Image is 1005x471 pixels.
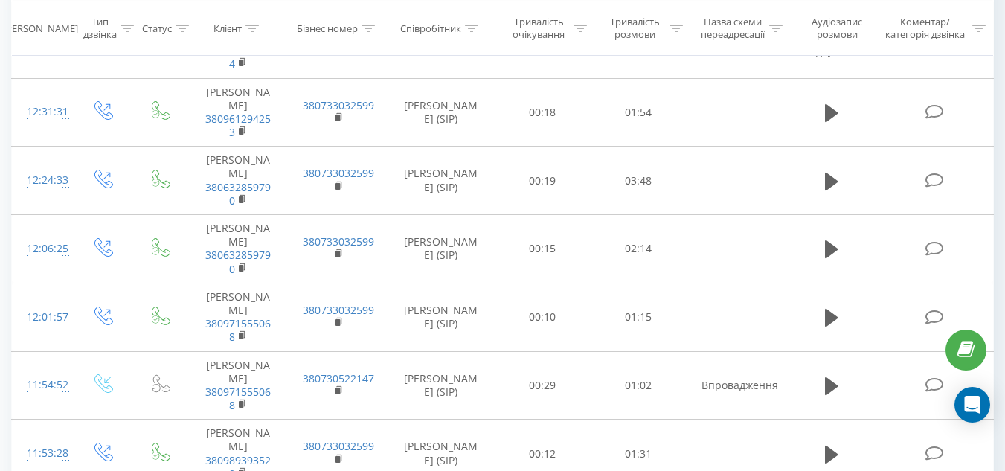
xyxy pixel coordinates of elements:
div: Тривалість очікування [508,16,570,41]
td: [PERSON_NAME] [188,147,288,215]
div: Назва схеми переадресації [700,16,765,41]
a: 380733032599 [303,303,374,317]
a: 380979507494 [205,43,271,71]
a: 380971555068 [205,385,271,412]
td: 00:29 [495,351,591,420]
td: 02:14 [591,215,687,283]
a: 380733032599 [303,98,374,112]
td: [PERSON_NAME] (SIP) [388,215,495,283]
div: 11:54:52 [27,371,58,400]
div: Статус [142,22,172,34]
td: 01:02 [591,351,687,420]
td: 01:15 [591,283,687,351]
div: Тип дзвінка [83,16,117,41]
td: [PERSON_NAME] [188,283,288,351]
td: 00:15 [495,215,591,283]
div: 12:31:31 [27,97,58,126]
div: [PERSON_NAME] [3,22,78,34]
td: [PERSON_NAME] (SIP) [388,283,495,351]
a: 380971555068 [205,316,271,344]
td: [PERSON_NAME] [188,78,288,147]
a: 380733032599 [303,439,374,453]
div: 12:24:33 [27,166,58,195]
div: Open Intercom Messenger [954,387,990,423]
td: [PERSON_NAME] (SIP) [388,147,495,215]
div: Тривалість розмови [604,16,666,41]
td: 03:48 [591,147,687,215]
td: 00:18 [495,78,591,147]
td: 00:10 [495,283,591,351]
td: [PERSON_NAME] [188,215,288,283]
div: 12:06:25 [27,234,58,263]
div: Бізнес номер [297,22,358,34]
a: 380632859790 [205,180,271,208]
td: [PERSON_NAME] [188,351,288,420]
a: 380961294253 [205,112,271,139]
div: Клієнт [213,22,242,34]
a: 380730522147 [303,371,374,385]
a: 380733032599 [303,166,374,180]
td: [PERSON_NAME] (SIP) [388,351,495,420]
a: 380632859790 [205,248,271,275]
div: 11:53:28 [27,439,58,468]
td: [PERSON_NAME] (SIP) [388,78,495,147]
div: Співробітник [400,22,461,34]
td: Впровадження [687,351,786,420]
td: 00:19 [495,147,591,215]
div: 12:01:57 [27,303,58,332]
td: 01:54 [591,78,687,147]
a: 380733032599 [303,234,374,249]
div: Аудіозапис розмови [800,16,875,41]
div: Коментар/категорія дзвінка [882,16,969,41]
